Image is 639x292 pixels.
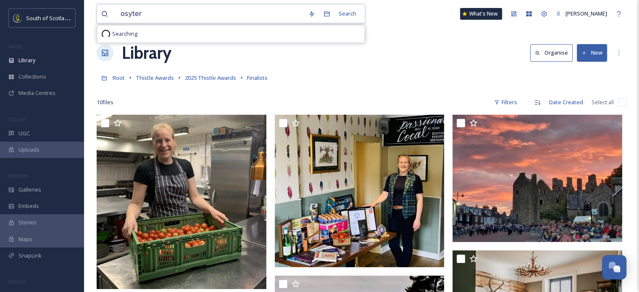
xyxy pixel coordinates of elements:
span: Galleries [18,186,41,194]
span: Library [18,56,35,64]
button: Open Chat [602,255,626,279]
a: Library [122,40,171,66]
span: 2025 Thistle Awards [185,74,236,82]
span: South of Scotland Destination Alliance [26,14,122,22]
a: [PERSON_NAME] [552,5,611,22]
a: Thistle Awards [136,73,174,83]
span: Select all [592,98,614,106]
span: Stories [18,218,37,226]
button: New [577,44,607,61]
span: SOCIALS [8,279,25,285]
span: MEDIA [8,43,23,50]
span: Thistle Awards [136,74,174,82]
span: COLLECT [8,116,26,123]
div: Filters [490,94,521,110]
a: 2025 Thistle Awards [185,73,236,83]
span: Embeds [18,202,39,210]
a: What's New [460,8,502,20]
span: Collections [18,73,46,81]
span: Searching [112,30,137,38]
span: 10 file s [97,98,113,106]
img: katrina-thistles2.jpeg [275,115,444,267]
span: WIDGETS [8,173,28,179]
span: Maps [18,235,32,243]
input: Search your library [116,5,304,23]
a: Organise [530,44,577,61]
img: images.jpeg [13,14,22,22]
span: Root [113,74,125,82]
div: Search [334,5,360,22]
span: Media Centres [18,89,55,97]
div: Date Created [545,94,587,110]
span: UGC [18,129,30,137]
img: kirkcudbrightsummerfest-thistles.jpg [452,115,622,242]
span: Finalists [247,74,268,82]
button: Organise [530,44,573,61]
span: SnapLink [18,252,42,260]
a: Finalists [247,73,268,83]
a: Root [113,73,125,83]
span: [PERSON_NAME] [565,10,607,17]
span: Uploads [18,146,39,154]
img: katrina-thistles.jpeg [97,115,266,289]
